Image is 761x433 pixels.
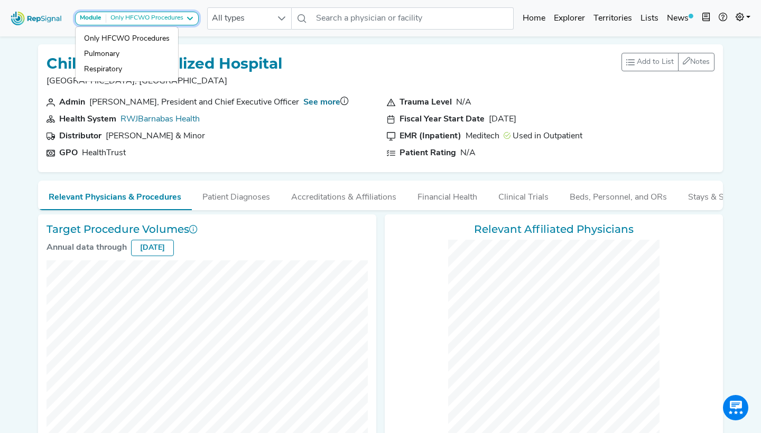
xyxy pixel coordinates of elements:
div: EMR (Inpatient) [400,130,461,143]
div: Annual data through [47,241,127,254]
span: Add to List [637,57,674,68]
button: Clinical Trials [488,181,559,209]
h1: Children's Specialized Hospital [47,55,282,73]
p: [GEOGRAPHIC_DATA], [GEOGRAPHIC_DATA] [47,75,282,88]
div: Patient Rating [400,147,456,159]
button: Beds, Personnel, and ORs [559,181,678,209]
button: Patient Diagnoses [192,181,281,209]
a: RWJBarnabas Health [120,115,200,124]
div: Health System [59,113,116,126]
div: [PERSON_NAME], President and Chief Executive Officer [89,96,299,109]
button: ModuleOnly HFCWO Procedures [75,12,199,25]
button: Accreditations & Affiliations [281,181,407,209]
a: News [663,8,698,29]
a: See more [303,98,340,107]
div: N/A [456,96,471,109]
div: N/A [460,147,476,159]
div: Distributor [59,130,101,143]
div: Owens & Minor [106,130,205,143]
strong: Module [80,15,101,21]
a: Home [518,8,550,29]
a: Lists [636,8,663,29]
div: Trauma Level [400,96,452,109]
div: Fiscal Year Start Date [400,113,485,126]
a: Respiratory [76,62,178,77]
div: [DATE] [489,113,516,126]
span: Notes [690,58,710,66]
a: Only HFCWO Procedures [76,31,178,46]
a: Explorer [550,8,589,29]
button: Financial Health [407,181,488,209]
button: Notes [678,53,714,71]
button: Intel Book [698,8,714,29]
h3: Relevant Affiliated Physicians [393,223,714,236]
div: Matthew B. McDonald III, President and Chief Executive Officer [89,96,299,109]
div: GPO [59,147,78,159]
h3: Target Procedure Volumes [47,223,368,236]
div: [DATE] [131,240,174,256]
div: Only HFCWO Procedures [106,14,183,23]
div: HealthTrust [82,147,126,159]
a: Territories [589,8,636,29]
div: Used in Outpatient [504,130,582,143]
span: All types [208,8,271,29]
button: Relevant Physicians & Procedures [38,181,192,210]
input: Search a physician or facility [312,7,514,30]
a: Pulmonary [76,46,178,62]
button: Add to List [621,53,679,71]
button: Stays & Services [678,181,761,209]
div: toolbar [621,53,714,71]
div: RWJBarnabas Health [120,113,200,126]
div: Admin [59,96,85,109]
div: Meditech [466,130,499,143]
